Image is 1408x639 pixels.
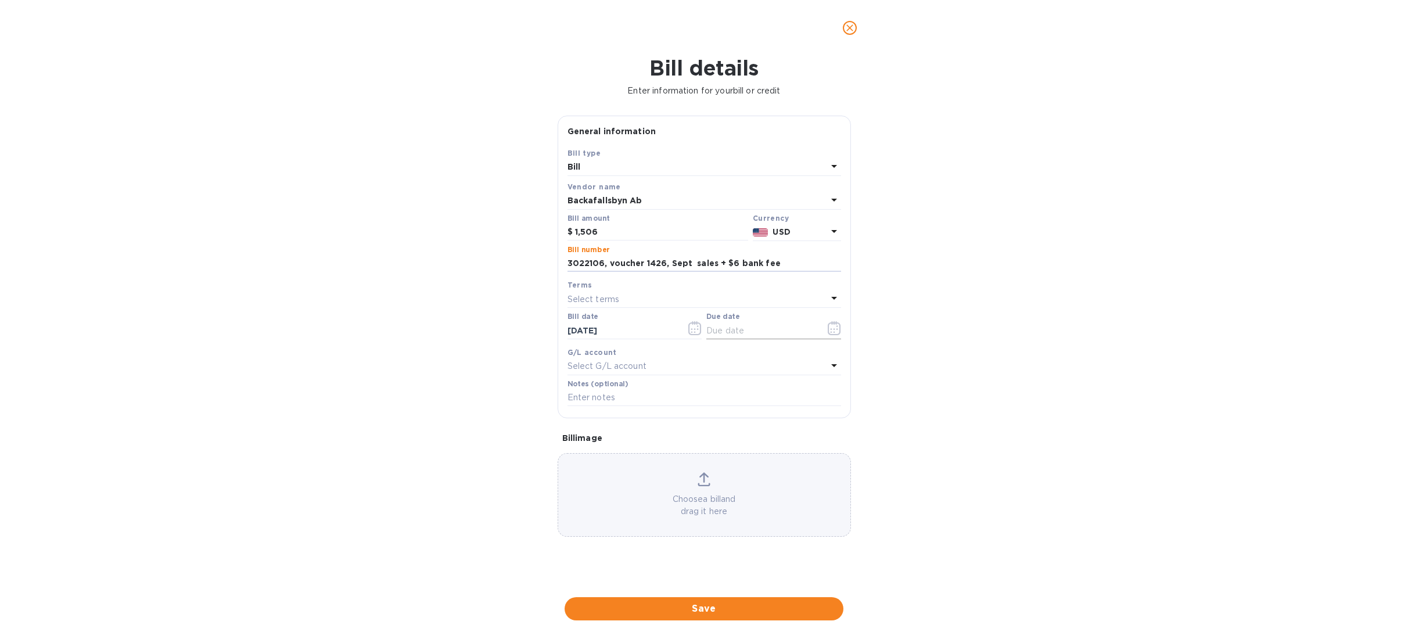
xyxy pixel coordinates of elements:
input: Select date [567,322,677,339]
button: Save [565,597,843,620]
b: Vendor name [567,182,621,191]
b: Terms [567,281,592,289]
b: General information [567,127,656,136]
span: Save [574,602,834,616]
b: USD [773,227,790,236]
p: Enter information for your bill or credit [9,85,1399,97]
input: $ Enter bill amount [575,224,748,241]
h1: Bill details [9,56,1399,80]
img: USD [753,228,768,236]
button: close [836,14,864,42]
p: Select G/L account [567,360,646,372]
label: Due date [706,314,739,321]
b: Backafallsbyn Ab [567,196,642,205]
b: Currency [753,214,789,222]
label: Bill number [567,246,609,253]
p: Choose a bill and drag it here [558,493,850,518]
label: Bill amount [567,215,609,222]
b: Bill [567,162,581,171]
label: Bill date [567,314,598,321]
p: Bill image [562,432,846,444]
label: Notes (optional) [567,380,628,387]
input: Enter bill number [567,255,841,272]
input: Enter notes [567,389,841,407]
div: $ [567,224,575,241]
p: Select terms [567,293,620,306]
b: Bill type [567,149,601,157]
b: G/L account [567,348,617,357]
input: Due date [706,322,816,339]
